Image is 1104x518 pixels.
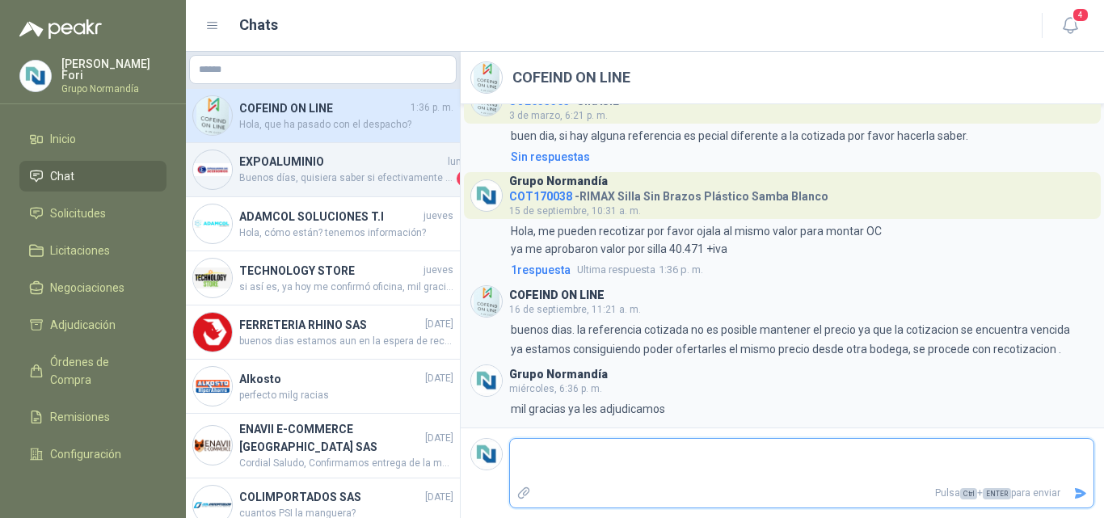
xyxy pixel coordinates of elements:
[239,388,453,403] span: perfecto milg racias
[239,225,453,241] span: Hola, cómo están? tenemos información?
[193,313,232,352] img: Company Logo
[423,263,453,278] span: jueves
[577,262,655,278] span: Ultima respuesta
[1067,479,1093,507] button: Enviar
[239,456,453,471] span: Cordial Saludo, Confirmamos entrega de la mercancia.
[511,127,968,145] p: buen dia, si hay alguna referencia es pecial diferente a la cotizada por favor hacerla saber.
[511,148,590,166] div: Sin respuestas
[471,286,502,317] img: Company Logo
[1056,11,1085,40] button: 4
[508,261,1094,279] a: 1respuestaUltima respuesta1:36 p. m.
[19,124,166,154] a: Inicio
[186,360,460,414] a: Company LogoAlkosto[DATE]perfecto milg racias
[193,367,232,406] img: Company Logo
[50,353,151,389] span: Órdenes de Compra
[425,317,453,332] span: [DATE]
[19,402,166,432] a: Remisiones
[511,261,571,279] span: 1 respuesta
[509,177,608,186] h3: Grupo Normandía
[457,171,473,187] span: 3
[186,414,460,478] a: Company LogoENAVII E-COMMERCE [GEOGRAPHIC_DATA] SAS[DATE]Cordial Saludo, Confirmamos entrega de l...
[239,316,422,334] h4: FERRETERIA RHINO SAS
[50,279,124,297] span: Negociaciones
[509,205,641,217] span: 15 de septiembre, 10:31 a. m.
[511,222,882,258] p: Hola, me pueden recotizar por favor ojala al mismo valor para montar OC ya me aprobaron valor por...
[239,171,453,187] span: Buenos días, quisiera saber si efectivamente les sirve esta referencia
[411,100,453,116] span: 1:36 p. m.
[509,190,572,203] span: COT170038
[50,167,74,185] span: Chat
[61,84,166,94] p: Grupo Normandía
[19,476,166,507] a: Manuales y ayuda
[19,235,166,266] a: Licitaciones
[193,259,232,297] img: Company Logo
[509,110,608,121] span: 3 de marzo, 6:21 p. m.
[511,400,665,418] p: mil gracias ya les adjudicamos
[50,242,110,259] span: Licitaciones
[186,251,460,305] a: Company LogoTECHNOLOGY STOREjuevessi así es, ya hoy me confirmó oficina, mil gracias
[471,62,502,93] img: Company Logo
[186,305,460,360] a: Company LogoFERRETERIA RHINO SAS[DATE]buenos dias estamos aun en la espera de recepción del pedid...
[193,426,232,465] img: Company Logo
[19,161,166,192] a: Chat
[61,58,166,81] p: [PERSON_NAME] Fori
[425,490,453,505] span: [DATE]
[509,186,828,201] h4: - RIMAX Silla Sin Brazos Plástico Samba Blanco
[471,439,502,470] img: Company Logo
[239,117,453,133] span: Hola, que ha pasado con el despacho?
[239,99,407,117] h4: COFEIND ON LINE
[471,180,502,211] img: Company Logo
[508,148,1094,166] a: Sin respuestas
[509,383,602,394] span: miércoles, 6:36 p. m.
[511,340,1061,358] p: ya estamos consiguiendo poder ofertarles el mismo precio desde otra bodega, se procede con recoti...
[983,488,1011,499] span: ENTER
[239,370,422,388] h4: Alkosto
[239,262,420,280] h4: TECHNOLOGY STORE
[50,316,116,334] span: Adjudicación
[425,431,453,446] span: [DATE]
[50,204,106,222] span: Solicitudes
[510,479,537,507] label: Adjuntar archivos
[239,208,420,225] h4: ADAMCOL SOLUCIONES T.I
[50,408,110,426] span: Remisiones
[50,445,121,463] span: Configuración
[960,488,977,499] span: Ctrl
[509,304,641,315] span: 16 de septiembre, 11:21 a. m.
[193,96,232,135] img: Company Logo
[1072,7,1089,23] span: 4
[509,370,608,379] h3: Grupo Normandía
[577,262,703,278] span: 1:36 p. m.
[511,321,1070,339] p: buenos dias. la referencia cotizada no es posible mantener el precio ya que la cotizacion se encu...
[239,488,422,506] h4: COLIMPORTADOS SAS
[512,66,630,89] h2: COFEIND ON LINE
[186,89,460,143] a: Company LogoCOFEIND ON LINE1:36 p. m.Hola, que ha pasado con el despacho?
[423,208,453,224] span: jueves
[537,479,1068,507] p: Pulsa + para enviar
[19,272,166,303] a: Negociaciones
[239,153,445,171] h4: EXPOALUMINIO
[239,14,278,36] h1: Chats
[509,291,605,300] h3: COFEIND ON LINE
[50,130,76,148] span: Inicio
[193,150,232,189] img: Company Logo
[425,371,453,386] span: [DATE]
[19,19,102,39] img: Logo peakr
[19,310,166,340] a: Adjudicación
[239,420,422,456] h4: ENAVII E-COMMERCE [GEOGRAPHIC_DATA] SAS
[448,154,473,170] span: lunes
[19,198,166,229] a: Solicitudes
[186,197,460,251] a: Company LogoADAMCOL SOLUCIONES T.IjuevesHola, cómo están? tenemos información?
[193,204,232,243] img: Company Logo
[186,143,460,197] a: Company LogoEXPOALUMINIOlunesBuenos días, quisiera saber si efectivamente les sirve esta referencia3
[19,439,166,470] a: Configuración
[239,280,453,295] span: si así es, ya hoy me confirmó oficina, mil gracias
[471,365,502,396] img: Company Logo
[239,334,453,349] span: buenos dias estamos aun en la espera de recepción del pedido, por favor me pueden indicar cuando ...
[19,347,166,395] a: Órdenes de Compra
[20,61,51,91] img: Company Logo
